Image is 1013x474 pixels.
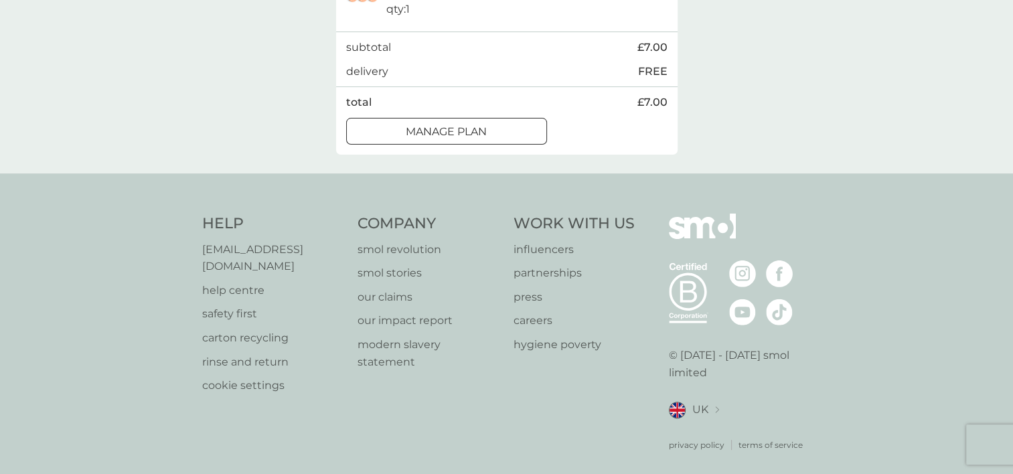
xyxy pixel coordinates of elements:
a: rinse and return [202,353,345,371]
a: [EMAIL_ADDRESS][DOMAIN_NAME] [202,241,345,275]
button: Manage plan [346,118,547,145]
a: our impact report [358,312,500,329]
a: carton recycling [202,329,345,347]
img: visit the smol Facebook page [766,260,793,287]
p: © [DATE] - [DATE] smol limited [669,347,811,381]
a: privacy policy [669,439,724,451]
h4: Help [202,214,345,234]
img: UK flag [669,402,686,418]
a: press [514,289,635,306]
a: partnerships [514,264,635,282]
img: visit the smol Tiktok page [766,299,793,325]
span: £7.00 [637,39,668,56]
p: delivery [346,63,388,80]
a: modern slavery statement [358,336,500,370]
a: influencers [514,241,635,258]
h4: Company [358,214,500,234]
img: visit the smol Youtube page [729,299,756,325]
p: qty : 1 [386,1,410,18]
h4: Work With Us [514,214,635,234]
p: total [346,94,372,111]
a: terms of service [738,439,803,451]
a: smol revolution [358,241,500,258]
span: UK [692,401,708,418]
a: our claims [358,289,500,306]
a: safety first [202,305,345,323]
img: select a new location [715,406,719,414]
a: hygiene poverty [514,336,635,353]
img: visit the smol Instagram page [729,260,756,287]
a: smol stories [358,264,500,282]
p: Manage plan [406,123,487,141]
a: careers [514,312,635,329]
a: help centre [202,282,345,299]
a: cookie settings [202,377,345,394]
span: £7.00 [637,94,668,111]
img: smol [669,214,736,259]
p: FREE [638,63,668,80]
p: subtotal [346,39,391,56]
